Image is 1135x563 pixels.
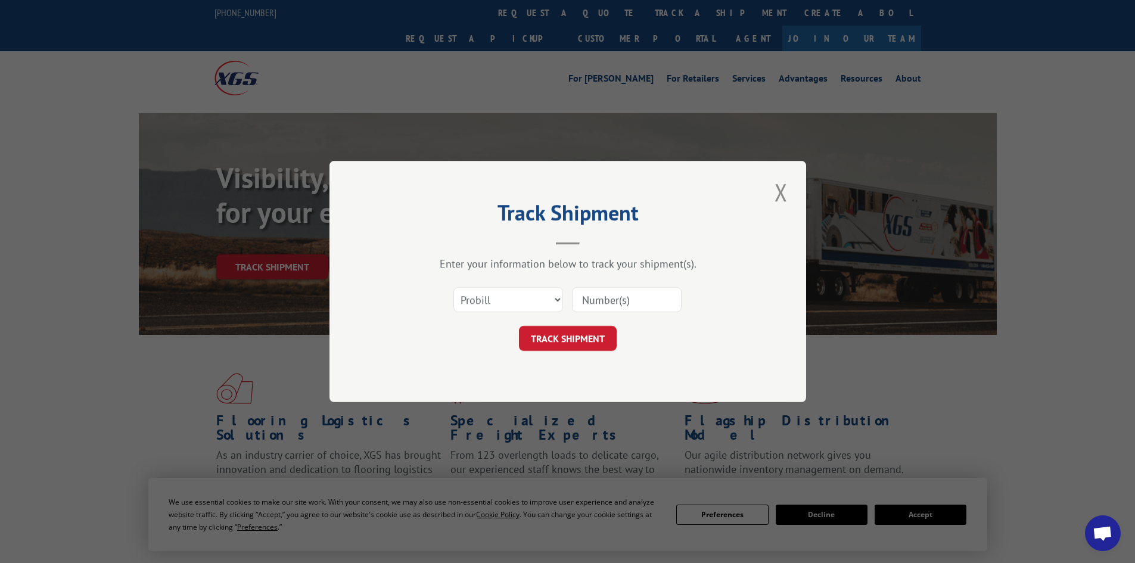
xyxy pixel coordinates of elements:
button: Close modal [771,176,791,209]
div: Enter your information below to track your shipment(s). [389,257,747,270]
button: TRACK SHIPMENT [519,326,617,351]
input: Number(s) [572,287,682,312]
h2: Track Shipment [389,204,747,227]
a: Open chat [1085,515,1121,551]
